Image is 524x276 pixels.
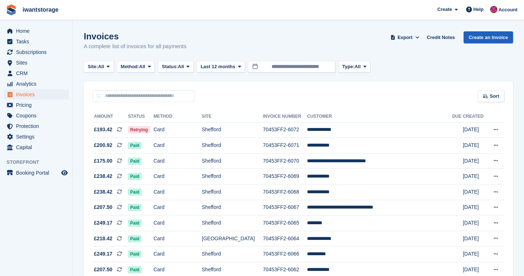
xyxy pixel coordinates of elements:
td: Card [153,215,202,231]
a: Credit Notes [424,31,458,43]
td: Card [153,200,202,215]
span: £238.42 [94,188,113,196]
a: menu [4,100,69,110]
td: [DATE] [463,122,487,138]
span: Storefront [7,159,72,166]
a: menu [4,168,69,178]
td: [DATE] [463,246,487,262]
td: Card [153,138,202,153]
span: Subscriptions [16,47,60,57]
td: Card [153,169,202,184]
td: Card [153,153,202,169]
a: menu [4,132,69,142]
td: 70453FF2-6064 [263,231,307,246]
th: Customer [307,111,452,123]
span: Sites [16,58,60,68]
span: Tasks [16,36,60,47]
img: stora-icon-8386f47178a22dfd0bd8f6a31ec36ba5ce8667c1dd55bd0f319d3a0aa187defe.svg [6,4,17,15]
img: Jonathan [490,6,497,13]
span: Pricing [16,100,60,110]
td: 70453FF2-6072 [263,122,307,138]
span: Create [437,6,452,13]
span: £193.42 [94,126,113,133]
span: £207.50 [94,203,113,211]
td: Shefford [202,246,263,262]
span: Site: [88,63,98,70]
td: [DATE] [463,231,487,246]
td: Shefford [202,200,263,215]
td: Shefford [202,153,263,169]
a: menu [4,26,69,36]
span: Sort [490,93,499,100]
th: Created [463,111,487,123]
p: A complete list of invoices for all payments [84,42,186,51]
th: Status [128,111,153,123]
th: Method [153,111,202,123]
span: £175.00 [94,157,113,165]
span: Type: [342,63,355,70]
span: Booking Portal [16,168,60,178]
td: Shefford [202,138,263,153]
button: Site: All [84,61,114,73]
span: £218.42 [94,235,113,242]
button: Last 12 months [197,61,245,73]
td: Card [153,122,202,138]
td: 70453FF2-6068 [263,184,307,200]
td: [DATE] [463,184,487,200]
span: Capital [16,142,60,152]
span: Paid [128,142,141,149]
td: 70453FF2-6070 [263,153,307,169]
span: Method: [121,63,139,70]
a: menu [4,79,69,89]
span: Account [499,6,517,13]
a: menu [4,58,69,68]
td: Card [153,231,202,246]
button: Export [389,31,421,43]
td: [GEOGRAPHIC_DATA] [202,231,263,246]
span: Paid [128,266,141,273]
span: £207.50 [94,266,113,273]
span: £200.92 [94,141,113,149]
td: 70453FF2-6069 [263,169,307,184]
td: [DATE] [463,215,487,231]
span: Paid [128,235,141,242]
span: £249.17 [94,219,113,227]
td: [DATE] [463,138,487,153]
span: Paid [128,158,141,165]
th: Site [202,111,263,123]
td: 70453FF2-6071 [263,138,307,153]
span: £249.17 [94,250,113,258]
th: Due [452,111,463,123]
a: Preview store [60,168,69,177]
td: Card [153,246,202,262]
span: Help [473,6,484,13]
a: menu [4,36,69,47]
td: [DATE] [463,169,487,184]
a: menu [4,142,69,152]
a: iwantstorage [20,4,62,16]
a: menu [4,68,69,78]
span: Paid [128,188,141,196]
span: Settings [16,132,60,142]
button: Status: All [158,61,193,73]
span: Export [398,34,413,41]
span: Coupons [16,110,60,121]
span: All [98,63,104,70]
span: All [139,63,145,70]
td: 70453FF2-6067 [263,200,307,215]
span: Retrying [128,126,150,133]
span: Paid [128,219,141,227]
span: All [178,63,184,70]
a: menu [4,89,69,100]
button: Type: All [338,61,370,73]
td: Shefford [202,122,263,138]
span: Paid [128,250,141,258]
a: menu [4,121,69,131]
span: All [355,63,361,70]
td: Shefford [202,184,263,200]
td: Card [153,184,202,200]
span: Paid [128,173,141,180]
td: 70453FF2-6066 [263,246,307,262]
span: Invoices [16,89,60,100]
td: [DATE] [463,200,487,215]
